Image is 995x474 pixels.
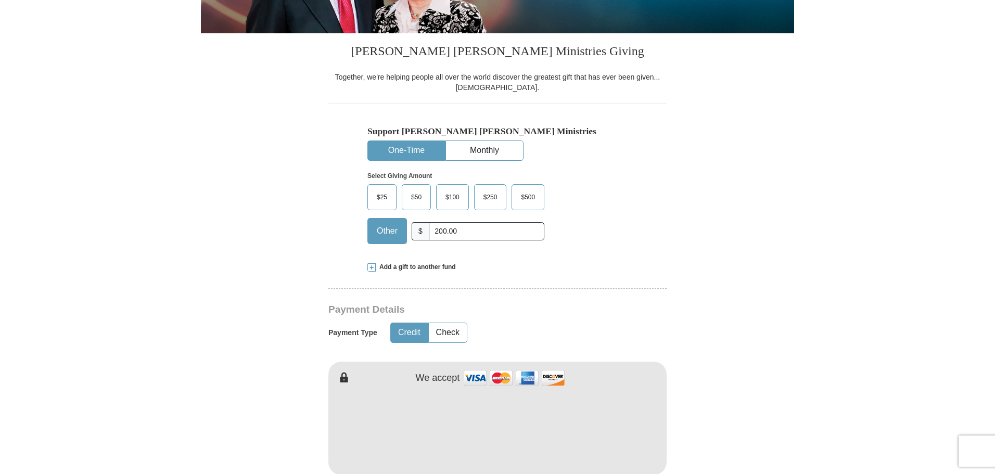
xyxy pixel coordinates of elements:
[367,126,628,137] h5: Support [PERSON_NAME] [PERSON_NAME] Ministries
[412,222,429,240] span: $
[391,323,428,342] button: Credit
[406,189,427,205] span: $50
[372,223,403,239] span: Other
[446,141,523,160] button: Monthly
[372,189,392,205] span: $25
[328,33,667,72] h3: [PERSON_NAME] [PERSON_NAME] Ministries Giving
[516,189,540,205] span: $500
[368,141,445,160] button: One-Time
[376,263,456,272] span: Add a gift to another fund
[462,367,566,389] img: credit cards accepted
[328,72,667,93] div: Together, we're helping people all over the world discover the greatest gift that has ever been g...
[440,189,465,205] span: $100
[416,373,460,384] h4: We accept
[429,323,467,342] button: Check
[328,304,594,316] h3: Payment Details
[478,189,503,205] span: $250
[328,328,377,337] h5: Payment Type
[429,222,544,240] input: Other Amount
[367,172,432,180] strong: Select Giving Amount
